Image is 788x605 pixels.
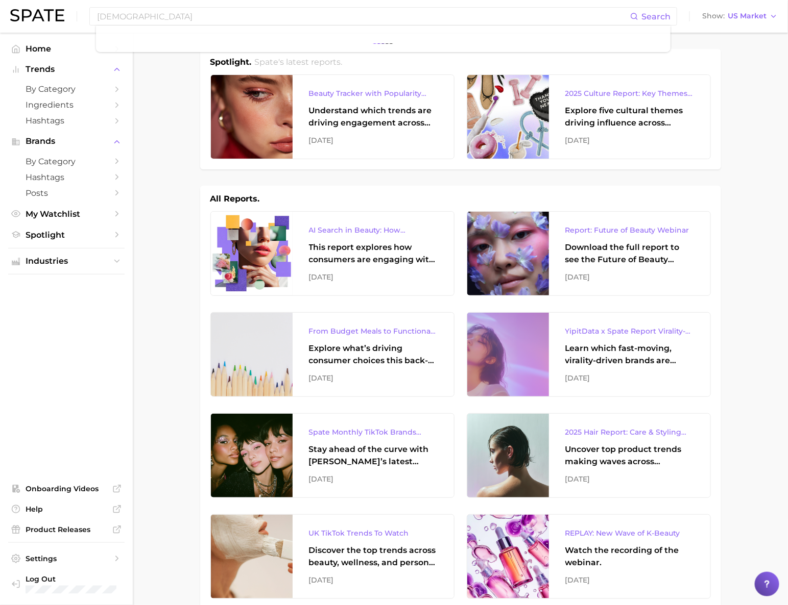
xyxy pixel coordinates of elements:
[641,12,671,21] span: Search
[8,227,125,243] a: Spotlight
[702,13,725,19] span: Show
[467,514,711,599] a: REPLAY: New Wave of K-BeautyWatch the recording of the webinar.[DATE]
[26,116,107,125] span: Hashtags
[8,501,125,517] a: Help
[210,211,455,296] a: AI Search in Beauty: How Consumers Are Using ChatGPT vs. Google SearchThis report explores how co...
[565,544,694,569] div: Watch the recording of the webinar.
[26,84,107,94] span: by Category
[309,271,438,283] div: [DATE]
[26,137,107,146] span: Brands
[210,193,260,205] h1: All Reports.
[565,574,694,586] div: [DATE]
[8,154,125,169] a: by Category
[8,62,125,77] button: Trends
[565,372,694,384] div: [DATE]
[26,484,107,493] span: Onboarding Videos
[210,74,455,159] a: Beauty Tracker with Popularity IndexUnderstand which trends are driving engagement across platfor...
[26,65,107,74] span: Trends
[309,426,438,438] div: Spate Monthly TikTok Brands Tracker
[26,188,107,198] span: Posts
[8,481,125,496] a: Onboarding Videos
[309,574,438,586] div: [DATE]
[565,443,694,468] div: Uncover top product trends making waves across platforms — along with key insights into benefits,...
[467,312,711,397] a: YipitData x Spate Report Virality-Driven Brands Are Taking a Slice of the Beauty PieLearn which f...
[8,551,125,566] a: Settings
[565,87,694,99] div: 2025 Culture Report: Key Themes That Are Shaping Consumer Demand
[26,505,107,514] span: Help
[26,230,107,240] span: Spotlight
[565,473,694,485] div: [DATE]
[10,9,64,21] img: SPATE
[8,169,125,185] a: Hashtags
[700,10,780,23] button: ShowUS Market
[8,97,125,113] a: Ingredients
[309,325,438,337] div: From Budget Meals to Functional Snacks: Food & Beverage Trends Shaping Consumer Behavior This Sch...
[565,241,694,266] div: Download the full report to see the Future of Beauty trends we unpacked during the webinar.
[309,105,438,129] div: Understand which trends are driving engagement across platforms in the skin, hair, makeup, and fr...
[96,8,630,25] input: Search here for a brand, industry, or ingredient
[26,44,107,54] span: Home
[26,554,107,563] span: Settings
[309,443,438,468] div: Stay ahead of the curve with [PERSON_NAME]’s latest monthly tracker, spotlighting the fastest-gro...
[309,473,438,485] div: [DATE]
[26,525,107,534] span: Product Releases
[210,413,455,498] a: Spate Monthly TikTok Brands TrackerStay ahead of the curve with [PERSON_NAME]’s latest monthly tr...
[254,56,342,68] h2: Spate's latest reports.
[8,81,125,97] a: by Category
[8,571,125,597] a: Log out. Currently logged in with e-mail veronica_radyuk@us.amorepacific.com.
[26,172,107,182] span: Hashtags
[467,413,711,498] a: 2025 Hair Report: Care & Styling ProductsUncover top product trends making waves across platforms...
[565,134,694,146] div: [DATE]
[467,74,711,159] a: 2025 Culture Report: Key Themes That Are Shaping Consumer DemandExplore five cultural themes driv...
[8,185,125,201] a: Posts
[309,527,438,539] div: UK TikTok Trends To Watch
[210,514,455,599] a: UK TikTok Trends To WatchDiscover the top trends across beauty, wellness, and personal care on Ti...
[565,342,694,367] div: Learn which fast-moving, virality-driven brands are leading the pack, the risks of viral growth, ...
[309,372,438,384] div: [DATE]
[210,56,252,68] h1: Spotlight.
[309,134,438,146] div: [DATE]
[467,211,711,296] a: Report: Future of Beauty WebinarDownload the full report to see the Future of Beauty trends we un...
[309,87,438,99] div: Beauty Tracker with Popularity Index
[8,134,125,149] button: Brands
[565,325,694,337] div: YipitData x Spate Report Virality-Driven Brands Are Taking a Slice of the Beauty Pie
[309,224,438,236] div: AI Search in Beauty: How Consumers Are Using ChatGPT vs. Google Search
[565,224,694,236] div: Report: Future of Beauty Webinar
[26,100,107,110] span: Ingredients
[26,157,107,166] span: by Category
[26,574,165,584] span: Log Out
[565,105,694,129] div: Explore five cultural themes driving influence across beauty, food, and pop culture.
[8,41,125,57] a: Home
[309,544,438,569] div: Discover the top trends across beauty, wellness, and personal care on TikTok [GEOGRAPHIC_DATA].
[8,522,125,537] a: Product Releases
[8,254,125,269] button: Industries
[565,271,694,283] div: [DATE]
[26,257,107,266] span: Industries
[210,312,455,397] a: From Budget Meals to Functional Snacks: Food & Beverage Trends Shaping Consumer Behavior This Sch...
[309,342,438,367] div: Explore what’s driving consumer choices this back-to-school season From budget-friendly meals to ...
[565,527,694,539] div: REPLAY: New Wave of K-Beauty
[565,426,694,438] div: 2025 Hair Report: Care & Styling Products
[728,13,767,19] span: US Market
[26,209,107,219] span: My Watchlist
[8,206,125,222] a: My Watchlist
[309,241,438,266] div: This report explores how consumers are engaging with AI-powered search tools — and what it means ...
[8,113,125,129] a: Hashtags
